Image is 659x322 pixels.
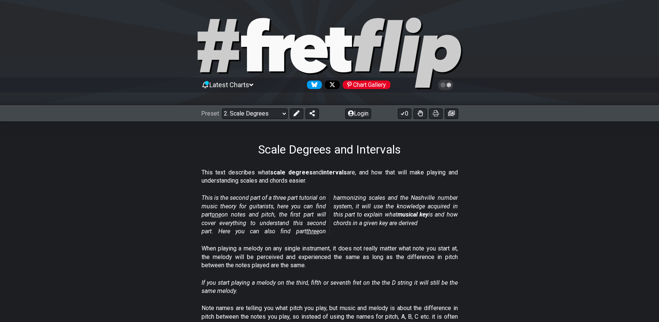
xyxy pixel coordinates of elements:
[201,110,219,117] span: Preset
[258,142,401,157] h1: Scale Degrees and Intervals
[322,80,340,89] a: Follow #fretflip at X
[429,108,443,119] button: Print
[441,82,450,88] span: Toggle light / dark theme
[212,211,221,218] span: one
[306,228,319,235] span: three
[322,169,347,176] strong: intervals
[202,279,458,294] em: If you start playing a melody on the third, fifth or seventh fret on the the D string it will sti...
[445,108,458,119] button: Create image
[209,81,249,89] span: Latest Charts
[202,244,458,269] p: When playing a melody on any single instrument, it does not really matter what note you start at,...
[345,108,371,119] button: Login
[270,169,313,176] strong: scale degrees
[304,80,322,89] a: Follow #fretflip at Bluesky
[414,108,427,119] button: Toggle Dexterity for all fretkits
[397,211,428,218] strong: musical key
[343,80,390,89] div: Chart Gallery
[398,108,411,119] button: 0
[290,108,303,119] button: Edit Preset
[202,168,458,185] p: This text describes what and are, and how that will make playing and understanding scales and cho...
[222,108,288,119] select: Preset
[340,80,390,89] a: #fretflip at Pinterest
[202,194,458,235] em: This is the second part of a three part tutorial on music theory for guitarists, here you can fin...
[305,108,319,119] button: Share Preset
